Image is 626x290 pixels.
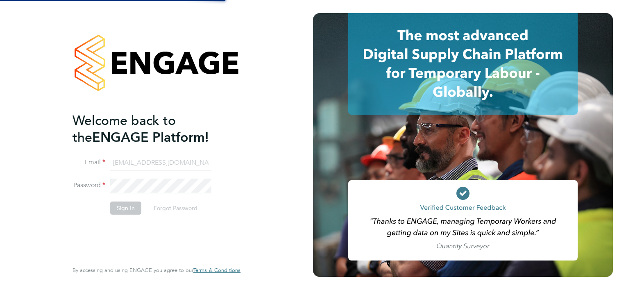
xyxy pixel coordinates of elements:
[73,113,176,145] span: Welcome back to the
[110,202,141,215] button: Sign In
[193,267,240,274] a: Terms & Conditions
[110,156,211,170] input: Enter your work email...
[73,158,105,167] label: Email
[147,202,204,215] button: Forgot Password
[73,267,240,274] span: By accessing and using ENGAGE you agree to our
[73,181,105,190] label: Password
[73,112,232,146] h2: ENGAGE Platform!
